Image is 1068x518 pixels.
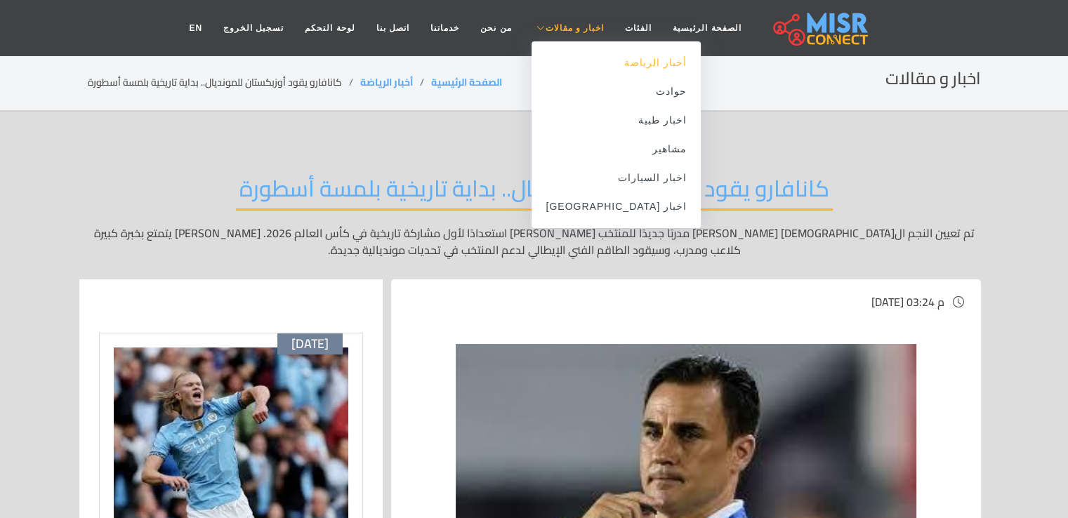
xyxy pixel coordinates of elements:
[431,73,502,91] a: الصفحة الرئيسية
[178,15,213,41] a: EN
[532,192,701,221] a: اخبار [GEOGRAPHIC_DATA]
[213,15,294,41] a: تسجيل الخروج
[366,15,420,41] a: اتصل بنا
[662,15,751,41] a: الصفحة الرئيسية
[236,175,833,211] h2: كانافارو يقود أوزبكستان للمونديال.. بداية تاريخية بلمسة أسطورة
[885,69,981,89] h2: اخبار و مقالات
[532,135,701,164] a: مشاهير
[291,336,329,352] span: [DATE]
[614,15,662,41] a: الفئات
[773,11,867,46] img: main.misr_connect
[88,225,981,258] p: تم تعيين النجم ال[DEMOGRAPHIC_DATA] [PERSON_NAME] مدربًا جديدًا للمنتخب [PERSON_NAME] استعدادًا ل...
[871,291,944,312] span: [DATE] 03:24 م
[420,15,470,41] a: خدماتنا
[88,75,360,90] li: كانافارو يقود أوزبكستان للمونديال.. بداية تاريخية بلمسة أسطورة
[360,73,413,91] a: أخبار الرياضة
[294,15,365,41] a: لوحة التحكم
[522,15,614,41] a: اخبار و مقالات
[532,106,701,135] a: اخبار طبية
[545,22,604,34] span: اخبار و مقالات
[532,164,701,192] a: اخبار السيارات
[470,15,522,41] a: من نحن
[532,48,701,77] a: أخبار الرياضة
[532,77,701,106] a: حوادث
